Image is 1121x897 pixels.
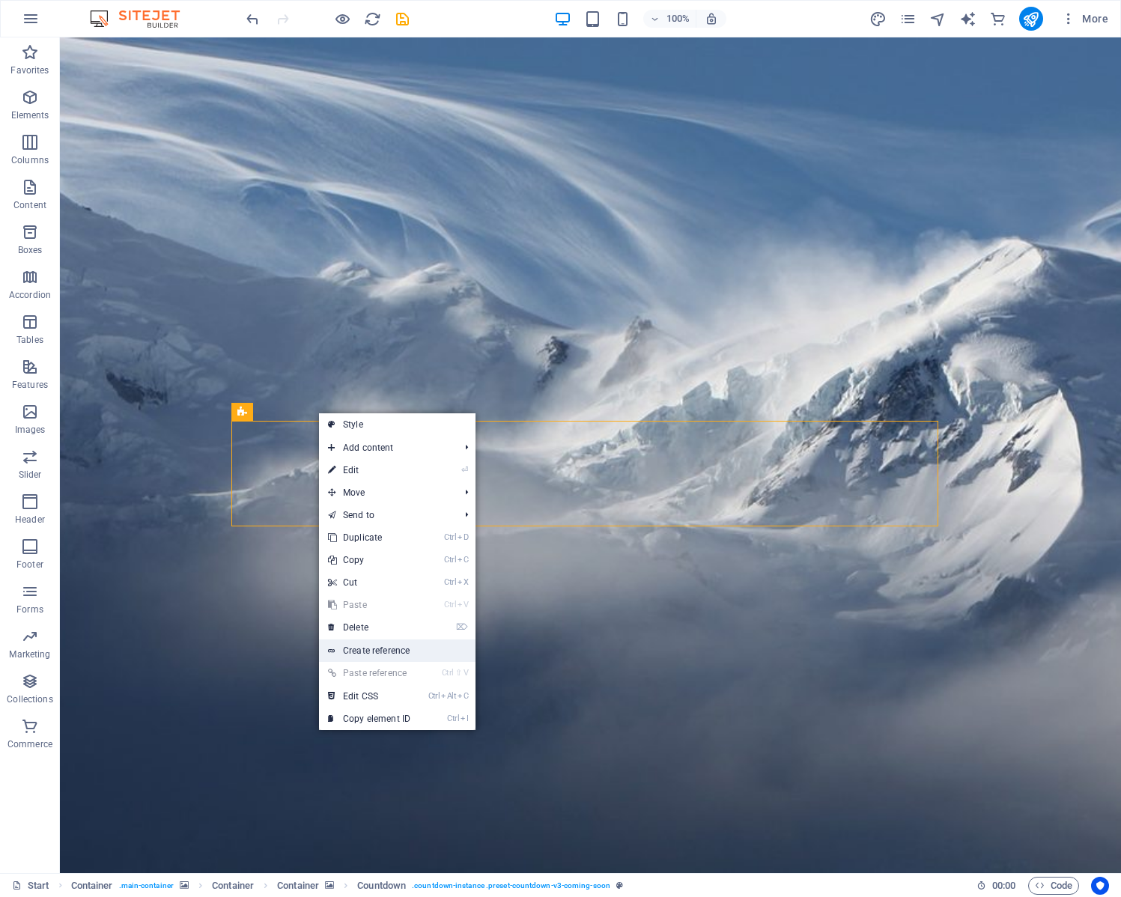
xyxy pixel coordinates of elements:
[441,691,456,701] i: Alt
[1091,877,1109,895] button: Usercentrics
[444,600,456,609] i: Ctrl
[277,877,319,895] span: Click to select. Double-click to edit
[393,10,411,28] button: save
[363,10,381,28] button: reload
[458,577,468,587] i: X
[458,555,468,565] i: C
[319,639,476,662] a: Create reference
[442,668,454,678] i: Ctrl
[7,738,52,750] p: Commerce
[319,616,419,639] a: ⌦Delete
[71,877,113,895] span: Click to select. Double-click to edit
[976,877,1016,895] h6: Session time
[319,504,453,526] a: Send to
[364,10,381,28] i: Reload page
[16,603,43,615] p: Forms
[456,622,468,632] i: ⌦
[319,662,419,684] a: Ctrl⇧VPaste reference
[959,10,977,28] button: text_generator
[10,64,49,76] p: Favorites
[1035,877,1072,895] span: Code
[616,881,623,890] i: This element is a customizable preset
[244,10,261,28] i: Undo: Edit headline (Ctrl+Z)
[989,10,1006,28] i: Commerce
[319,459,419,481] a: ⏎Edit
[869,10,887,28] button: design
[7,693,52,705] p: Collections
[992,877,1015,895] span: 00 00
[959,10,976,28] i: AI Writer
[319,481,453,504] span: Move
[212,877,254,895] span: Click to select. Double-click to edit
[319,413,476,436] a: Style
[9,648,50,660] p: Marketing
[319,526,419,549] a: CtrlDDuplicate
[1022,10,1039,28] i: Publish
[1061,11,1108,26] span: More
[16,559,43,571] p: Footer
[428,691,440,701] i: Ctrl
[12,379,48,391] p: Features
[319,571,419,594] a: CtrlXCut
[464,668,468,678] i: V
[461,465,468,475] i: ⏎
[15,514,45,526] p: Header
[458,691,468,701] i: C
[394,10,411,28] i: Save (Ctrl+S)
[9,289,51,301] p: Accordion
[12,877,49,895] a: Click to cancel selection. Double-click to open Pages
[1003,880,1005,891] span: :
[705,12,718,25] i: On resize automatically adjust zoom level to fit chosen device.
[13,199,46,211] p: Content
[447,714,459,723] i: Ctrl
[1019,7,1043,31] button: publish
[461,714,468,723] i: I
[929,10,947,28] i: Navigator
[643,10,696,28] button: 100%
[19,469,42,481] p: Slider
[989,10,1007,28] button: commerce
[929,10,947,28] button: navigator
[18,244,43,256] p: Boxes
[71,877,623,895] nav: breadcrumb
[319,594,419,616] a: CtrlVPaste
[444,555,456,565] i: Ctrl
[319,708,419,730] a: CtrlICopy element ID
[86,10,198,28] img: Editor Logo
[325,881,334,890] i: This element contains a background
[11,154,49,166] p: Columns
[11,109,49,121] p: Elements
[444,577,456,587] i: Ctrl
[458,532,468,542] i: D
[455,668,462,678] i: ⇧
[243,10,261,28] button: undo
[319,685,419,708] a: CtrlAltCEdit CSS
[16,334,43,346] p: Tables
[180,881,189,890] i: This element contains a background
[666,10,690,28] h6: 100%
[15,424,46,436] p: Images
[333,10,351,28] button: Click here to leave preview mode and continue editing
[1028,877,1079,895] button: Code
[899,10,917,28] i: Pages (Ctrl+Alt+S)
[319,437,453,459] span: Add content
[319,549,419,571] a: CtrlCCopy
[412,877,610,895] span: . countdown-instance .preset-countdown-v3-coming-soon
[899,10,917,28] button: pages
[357,877,406,895] span: Click to select. Double-click to edit
[1055,7,1114,31] button: More
[119,877,174,895] span: . main-container
[444,532,456,542] i: Ctrl
[458,600,468,609] i: V
[869,10,887,28] i: Design (Ctrl+Alt+Y)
